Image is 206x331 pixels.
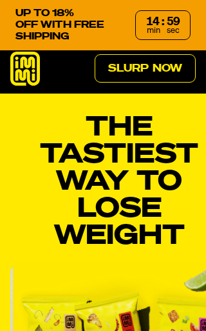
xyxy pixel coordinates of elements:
[167,26,180,35] span: sec
[95,54,196,83] a: Slurp Now
[15,8,125,43] p: UP TO 18% OFF WITH FREE SHIPPING
[146,16,159,28] div: 14
[167,16,180,28] div: 59
[147,26,160,35] span: min
[162,16,164,28] div: :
